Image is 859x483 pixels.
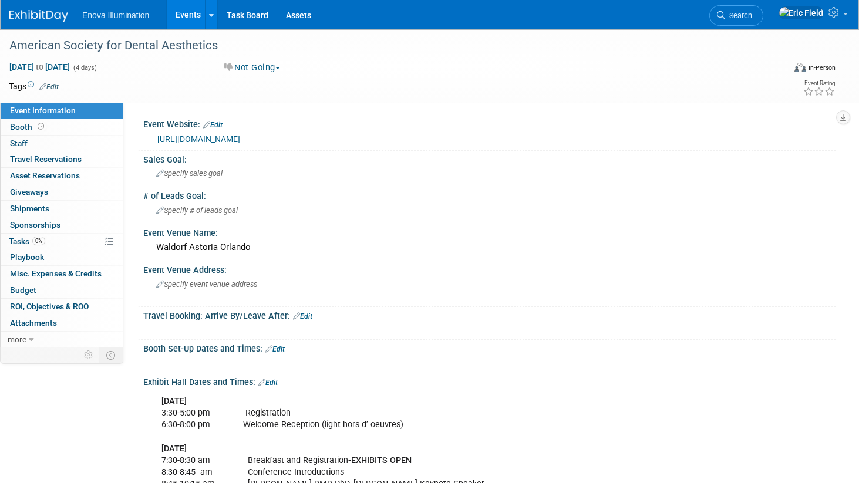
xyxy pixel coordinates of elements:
a: Shipments [1,201,123,217]
img: Eric Field [779,6,824,19]
span: Sponsorships [10,220,60,229]
div: Event Format [712,61,836,79]
a: Budget [1,282,123,298]
span: Travel Reservations [10,154,82,164]
td: Personalize Event Tab Strip [79,347,99,363]
a: Edit [258,379,278,387]
a: Staff [1,136,123,151]
div: American Society for Dental Aesthetics [5,35,765,56]
a: Booth [1,119,123,135]
div: # of Leads Goal: [143,187,836,202]
span: Staff [10,139,28,148]
img: ExhibitDay [9,10,68,22]
td: Toggle Event Tabs [99,347,123,363]
span: Playbook [10,252,44,262]
a: Travel Reservations [1,151,123,167]
span: Tasks [9,237,45,246]
div: Exhibit Hall Dates and Times: [143,373,836,389]
div: Sales Goal: [143,151,836,165]
a: Event Information [1,103,123,119]
div: Event Website: [143,116,836,131]
a: Search [709,5,763,26]
span: Enova Illumination [82,11,149,20]
a: Edit [265,345,285,353]
a: Playbook [1,249,123,265]
span: [DATE] [DATE] [9,62,70,72]
span: to [34,62,45,72]
a: Attachments [1,315,123,331]
div: Waldorf Astoria Orlando [152,238,827,256]
div: Booth Set-Up Dates and Times: [143,340,836,355]
div: Event Rating [803,80,835,86]
span: Budget [10,285,36,295]
div: In-Person [808,63,836,72]
span: Booth [10,122,46,131]
a: Asset Reservations [1,168,123,184]
span: Giveaways [10,187,48,197]
b: [DATE] [161,444,187,454]
span: 0% [32,237,45,245]
span: Search [725,11,752,20]
td: Tags [9,80,59,92]
span: Booth not reserved yet [35,122,46,131]
a: ROI, Objectives & ROO [1,299,123,315]
span: Asset Reservations [10,171,80,180]
div: Travel Booking: Arrive By/Leave After: [143,307,836,322]
span: Attachments [10,318,57,327]
span: Specify event venue address [156,280,257,289]
div: Event Venue Address: [143,261,836,276]
a: Giveaways [1,184,123,200]
span: (4 days) [72,64,97,72]
span: more [8,335,26,344]
span: Shipments [10,204,49,213]
a: Tasks0% [1,234,123,249]
a: Edit [39,83,59,91]
a: Edit [293,312,312,320]
b: -EXHIBITS OPEN [348,455,412,465]
span: Misc. Expenses & Credits [10,269,102,278]
b: [DATE] [161,396,187,406]
span: Event Information [10,106,76,115]
span: Specify # of leads goal [156,206,238,215]
a: more [1,332,123,347]
button: Not Going [220,62,285,74]
div: Event Venue Name: [143,224,836,239]
a: [URL][DOMAIN_NAME] [157,134,240,144]
a: Misc. Expenses & Credits [1,266,123,282]
a: Edit [203,121,223,129]
img: Format-Inperson.png [794,63,806,72]
span: Specify sales goal [156,169,223,178]
a: Sponsorships [1,217,123,233]
span: ROI, Objectives & ROO [10,302,89,311]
